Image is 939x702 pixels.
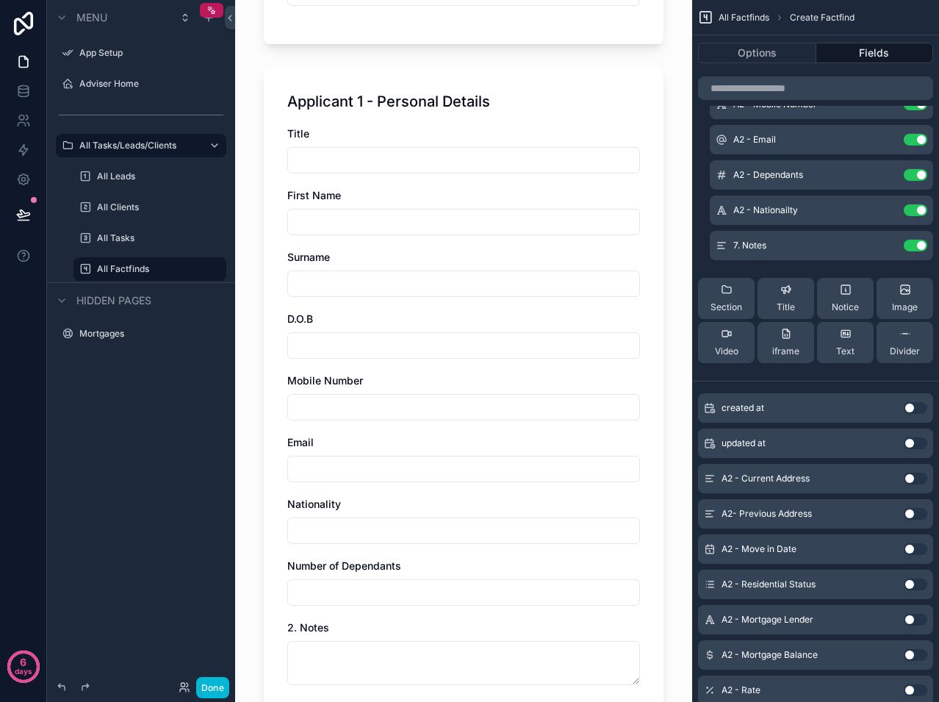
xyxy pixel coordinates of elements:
p: days [15,661,32,681]
span: updated at [722,437,766,449]
span: Mobile Number [287,374,363,387]
span: A2- Previous Address [722,508,812,520]
span: Create Factfind [790,12,855,24]
span: D.O.B [287,312,313,325]
label: All Tasks/Leads/Clients [79,140,197,151]
span: Notice [832,301,859,313]
span: iframe [772,345,799,357]
span: Number of Dependants [287,559,401,572]
button: Options [698,43,816,63]
button: Title [758,278,814,319]
span: A2 - Dependants [733,169,803,181]
span: Email [287,436,314,448]
span: Menu [76,10,107,25]
label: All Tasks [97,232,223,244]
span: A2 - Residential Status [722,579,816,590]
span: First Name [287,189,341,201]
label: All Factfinds [97,263,217,275]
button: Divider [877,322,933,363]
span: A2 - Mortgage Lender [722,614,813,626]
label: Adviser Home [79,78,223,90]
span: Divider [890,345,920,357]
span: 2. Notes [287,621,329,634]
span: All Factfinds [719,12,769,24]
p: 6 [20,655,26,670]
span: Section [710,301,742,313]
span: Title [777,301,795,313]
span: Video [715,345,738,357]
label: All Leads [97,171,223,182]
span: A2 - Current Address [722,473,810,484]
span: Title [287,127,309,140]
span: A2 - Email [733,134,776,146]
span: Image [892,301,918,313]
button: iframe [758,322,814,363]
button: Text [817,322,874,363]
label: App Setup [79,47,223,59]
span: Nationality [287,498,341,510]
span: Text [836,345,855,357]
button: Image [877,278,933,319]
button: Notice [817,278,874,319]
span: A2 - Move in Date [722,543,796,555]
span: Hidden pages [76,293,151,308]
button: Done [196,677,229,698]
button: Section [698,278,755,319]
span: created at [722,402,764,414]
button: Video [698,322,755,363]
span: Surname [287,251,330,263]
span: A2 - Nationailty [733,204,798,216]
label: Mortgages [79,328,223,340]
label: All Clients [97,201,223,213]
h1: Applicant 1 - Personal Details [287,91,490,112]
button: Fields [816,43,934,63]
span: 7. Notes [733,240,766,251]
span: A2 - Mortgage Balance [722,649,818,661]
